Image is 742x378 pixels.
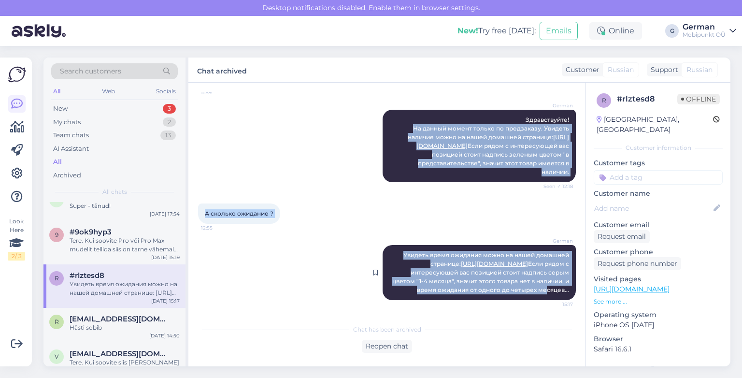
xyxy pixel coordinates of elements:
p: Visited pages [594,274,723,284]
span: Chat has been archived [353,325,421,334]
span: 11:59 [201,89,237,96]
div: New [53,104,68,114]
p: Customer name [594,189,723,199]
p: See more ... [594,297,723,306]
span: #rlztesd8 [70,271,104,280]
div: Socials [154,85,178,98]
span: V [55,353,58,360]
span: А сколько ожидание ? [205,210,273,217]
p: Operating system [594,310,723,320]
a: [URL][DOMAIN_NAME] [461,260,528,267]
div: [DATE] 15:19 [151,254,180,261]
p: Safari 16.6.1 [594,344,723,354]
div: Request email [594,230,650,243]
span: Offline [677,94,720,104]
span: Russian [608,65,634,75]
b: New! [457,26,478,35]
span: Увидеть время ожидания можно на нашей домашней странице: Если рядом с интересующей вас позицией с... [392,251,571,293]
p: Customer email [594,220,723,230]
div: Web [100,85,117,98]
p: Browser [594,334,723,344]
div: 2 / 3 [8,252,25,261]
input: Add name [594,203,712,214]
div: Try free [DATE]: [457,25,536,37]
div: Super - tänud! [70,202,180,210]
div: AI Assistant [53,144,89,154]
span: All chats [102,188,127,196]
button: Emails [540,22,578,40]
div: German [683,23,726,31]
span: r [55,318,59,325]
p: Customer phone [594,247,723,257]
span: r [602,97,606,104]
span: Vbeloussova@gmail.com [70,349,170,358]
div: Support [647,65,678,75]
div: Reopen chat [362,340,412,353]
img: Askly Logo [8,65,26,84]
div: Extra [594,364,723,373]
div: 3 [163,104,176,114]
div: [DATE] 15:17 [151,297,180,305]
span: 9 [55,231,58,238]
div: # rlztesd8 [617,93,677,105]
span: German [537,237,573,245]
span: Search customers [60,66,121,76]
div: Archived [53,171,81,180]
span: Seen ✓ 12:18 [537,183,573,190]
div: All [51,85,62,98]
p: Customer tags [594,158,723,168]
div: Mobipunkt OÜ [683,31,726,39]
span: r [55,275,59,282]
div: [DATE] 14:50 [149,332,180,339]
span: rasmustn7@gmail.com [70,315,170,323]
span: 15:17 [537,301,573,308]
div: Hästi sobib [70,323,180,332]
div: My chats [53,117,81,127]
a: GermanMobipunkt OÜ [683,23,736,39]
div: 2 [163,117,176,127]
a: [URL][DOMAIN_NAME] [594,285,670,293]
p: iPhone OS [DATE] [594,320,723,330]
label: Chat archived [197,63,247,76]
div: Tere. Kui soovite Pro või Pro Max mudelit tellida siis on tarne vähemalt kuu aega, Pro Max puhul ... [70,236,180,254]
input: Add a tag [594,170,723,185]
div: Request phone number [594,257,681,270]
div: Увидеть время ожидания можно на нашей домашней странице: [URL][DOMAIN_NAME] Если рядом с интересу... [70,280,180,297]
span: German [537,102,573,109]
div: Customer [562,65,599,75]
div: Look Here [8,217,25,261]
div: All [53,157,62,167]
div: Tere. Kui soovite siis [PERSON_NAME] tellimuse. Tellimuse töösse mineku jaoks oleks tarvis 50% et... [70,358,180,376]
div: Team chats [53,131,89,140]
div: 13 [160,131,176,140]
div: [GEOGRAPHIC_DATA], [GEOGRAPHIC_DATA] [597,115,713,135]
div: [DATE] 17:54 [150,210,180,218]
div: Online [589,22,642,40]
div: G [665,24,679,38]
div: Customer information [594,144,723,152]
span: Russian [686,65,713,75]
span: 12:55 [201,224,237,232]
span: #9ok9hyp3 [70,228,112,236]
span: Здравствуйте! На данный момент только по предзаказу. Увидеть наличие можно на нашей домашней стра... [408,116,571,175]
